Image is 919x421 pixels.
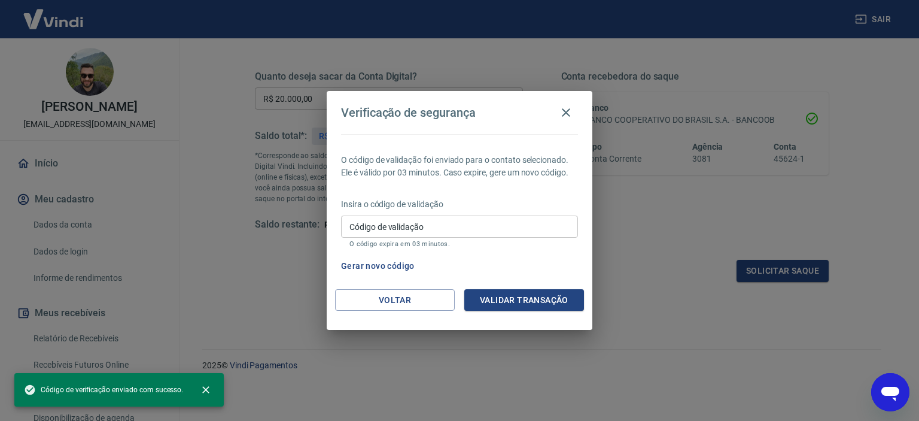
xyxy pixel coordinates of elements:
button: Validar transação [464,289,584,311]
h4: Verificação de segurança [341,105,476,120]
p: O código de validação foi enviado para o contato selecionado. Ele é válido por 03 minutos. Caso e... [341,154,578,179]
span: Código de verificação enviado com sucesso. [24,384,183,396]
p: O código expira em 03 minutos. [349,240,570,248]
p: Insira o código de validação [341,198,578,211]
button: Voltar [335,289,455,311]
button: close [193,377,219,403]
iframe: Botão para abrir a janela de mensagens [871,373,909,411]
button: Gerar novo código [336,255,419,277]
